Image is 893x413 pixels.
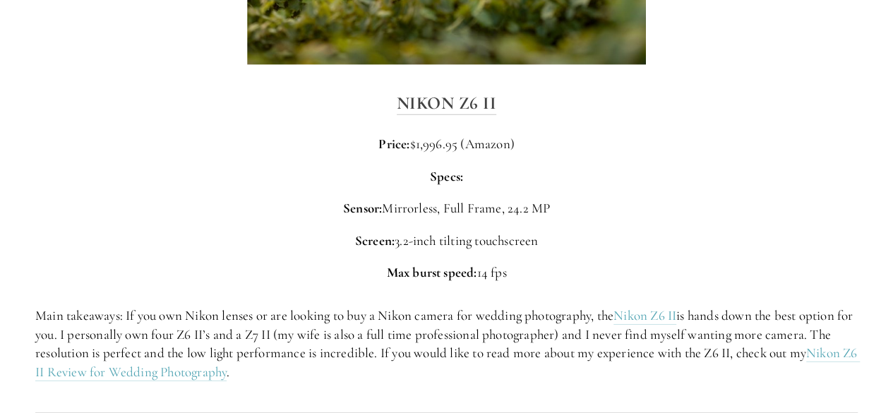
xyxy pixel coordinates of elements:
[430,168,463,184] strong: Specs:
[35,135,858,154] p: $1,996.95 (Amazon)
[378,136,409,152] strong: Price:
[397,92,497,115] a: Nikon Z6 II
[397,92,497,114] strong: Nikon Z6 II
[613,307,676,325] a: Nikon Z6 II
[343,200,382,216] strong: Sensor:
[35,263,858,282] p: 14 fps
[35,306,858,381] p: Main takeaways: If you own Nikon lenses or are looking to buy a Nikon camera for wedding photogra...
[355,232,395,249] strong: Screen:
[386,264,477,280] strong: Max burst speed:
[35,199,858,218] p: Mirrorless, Full Frame, 24.2 MP
[35,345,860,381] a: Nikon Z6 II Review for Wedding Photography
[35,232,858,251] p: 3.2-inch tilting touchscreen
